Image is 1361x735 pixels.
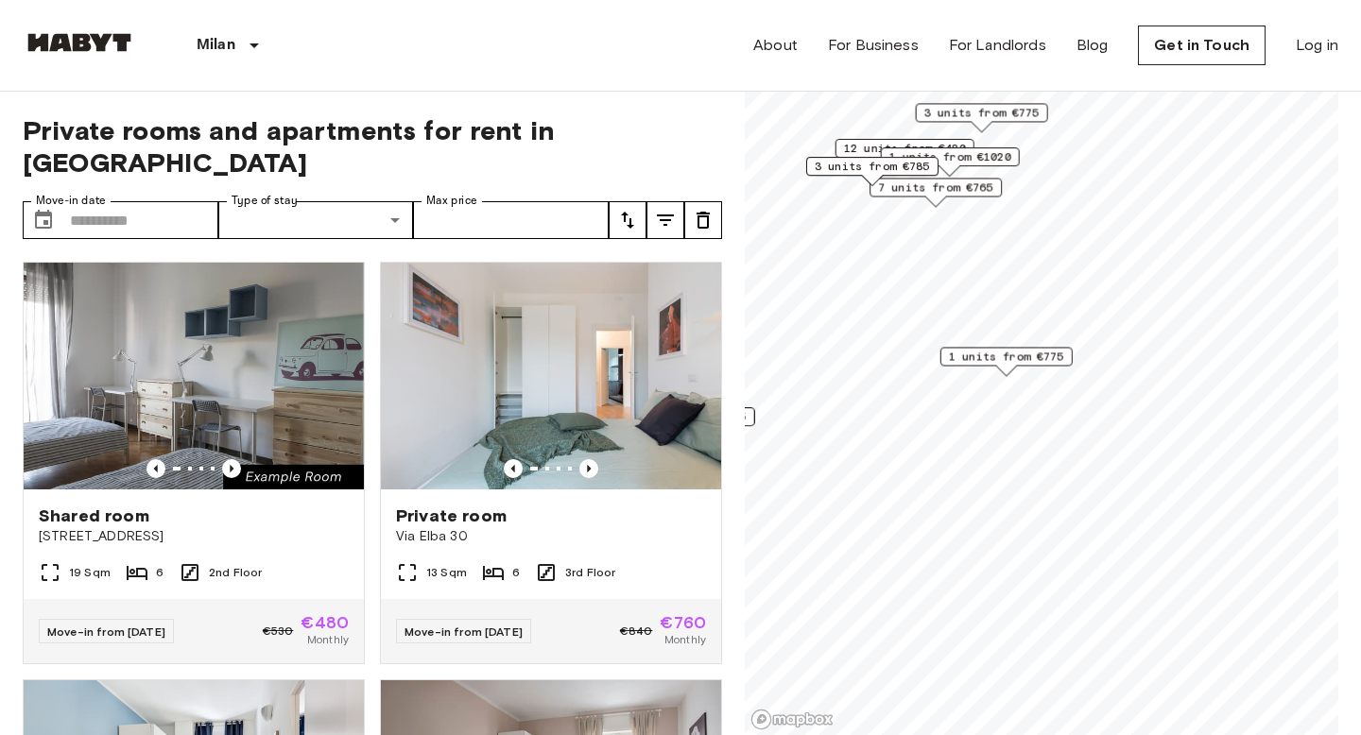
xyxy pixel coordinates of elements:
div: Map marker [916,103,1048,132]
span: Monthly [307,631,349,648]
span: 7 units from €765 [878,179,993,196]
img: Marketing picture of unit IT-14-085-001-01H [381,263,721,489]
img: Marketing picture of unit IT-14-029-003-04H [24,263,364,489]
a: Marketing picture of unit IT-14-029-003-04HPrevious imagePrevious imageShared room[STREET_ADDRESS... [23,262,365,664]
span: [STREET_ADDRESS] [39,527,349,546]
span: Private rooms and apartments for rent in [GEOGRAPHIC_DATA] [23,114,722,179]
span: 3rd Floor [565,564,615,581]
span: 3 units from €775 [924,104,1040,121]
div: Map marker [881,147,1020,177]
button: tune [684,201,722,239]
span: 6 [156,564,164,581]
span: Monthly [664,631,706,648]
div: Map marker [806,157,939,186]
a: Blog [1077,34,1109,57]
a: For Landlords [949,34,1046,57]
span: Move-in from [DATE] [405,624,523,639]
button: Previous image [222,459,241,478]
div: Map marker [870,178,1002,207]
button: Previous image [146,459,165,478]
span: €480 [301,614,349,631]
span: Private room [396,504,507,527]
button: Previous image [579,459,598,478]
div: Map marker [623,407,755,436]
span: 3 units from €785 [815,158,930,175]
span: 12 units from €480 [844,140,966,157]
img: Habyt [23,33,136,52]
div: Map marker [940,347,1073,376]
button: Previous image [504,459,523,478]
a: Log in [1296,34,1338,57]
a: For Business [828,34,919,57]
span: 1 units from €1020 [889,148,1011,165]
span: €840 [620,623,653,640]
a: Mapbox logo [750,709,834,730]
span: Shared room [39,504,149,527]
button: tune [646,201,684,239]
a: About [753,34,798,57]
p: Milan [197,34,235,57]
button: tune [609,201,646,239]
button: Choose date [25,201,62,239]
span: 1 units from €775 [949,348,1064,365]
label: Move-in date [36,193,106,209]
div: Map marker [836,139,974,168]
span: 2nd Floor [209,564,262,581]
label: Type of stay [232,193,298,209]
a: Get in Touch [1138,26,1266,65]
span: 19 Sqm [69,564,111,581]
span: Via Elba 30 [396,527,706,546]
a: Marketing picture of unit IT-14-085-001-01HPrevious imagePrevious imagePrivate roomVia Elba 3013 ... [380,262,722,664]
span: Move-in from [DATE] [47,624,165,639]
span: €530 [263,623,294,640]
span: 1 units from €705 [631,408,747,425]
span: 13 Sqm [426,564,467,581]
span: €760 [660,614,706,631]
span: 6 [512,564,520,581]
label: Max price [426,193,477,209]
